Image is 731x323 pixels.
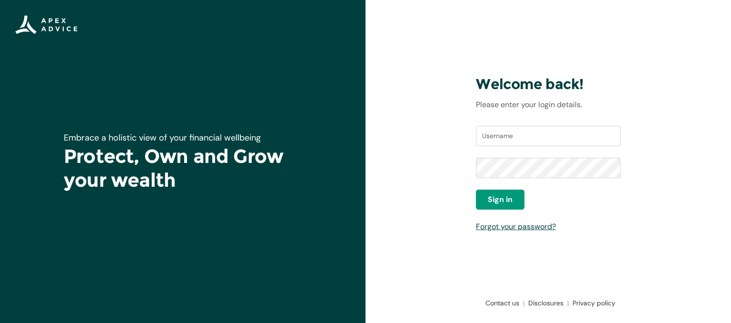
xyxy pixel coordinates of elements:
[476,75,621,93] h3: Welcome back!
[488,194,513,205] span: Sign in
[476,126,621,147] input: Username
[482,298,524,308] a: Contact us
[476,190,524,210] button: Sign in
[569,298,615,308] a: Privacy policy
[524,298,569,308] a: Disclosures
[64,144,302,192] h1: Protect, Own and Grow your wealth
[476,222,556,232] a: Forgot your password?
[15,15,78,34] img: Apex Advice Group
[476,99,621,111] p: Please enter your login details.
[64,132,261,143] span: Embrace a holistic view of your financial wellbeing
